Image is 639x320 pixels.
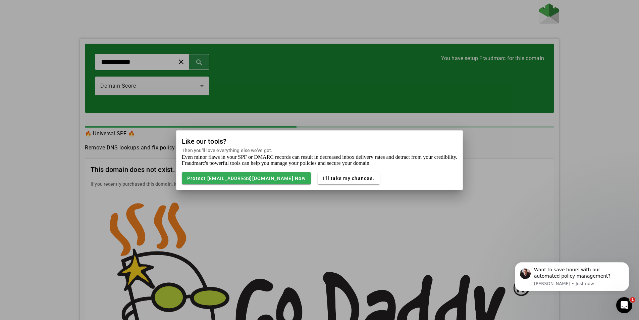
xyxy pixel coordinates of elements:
[187,176,306,181] span: Protect [EMAIL_ADDRESS][DOMAIN_NAME] Now
[318,172,380,184] button: I'll take my chances.
[323,176,374,181] span: I'll take my chances.
[505,256,639,295] iframe: Intercom notifications message
[630,297,635,303] span: 1
[616,297,632,313] iframe: Intercom live chat
[182,172,311,184] button: Protect [EMAIL_ADDRESS][DOMAIN_NAME] Now
[176,154,463,190] mat-card-content: Even minor flaws in your SPF or DMARC records can result in decreased inbox delivery rates and de...
[182,147,272,154] mat-card-subtitle: Then you'll love everything else we've got.
[182,136,272,147] mat-card-title: Like our tools?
